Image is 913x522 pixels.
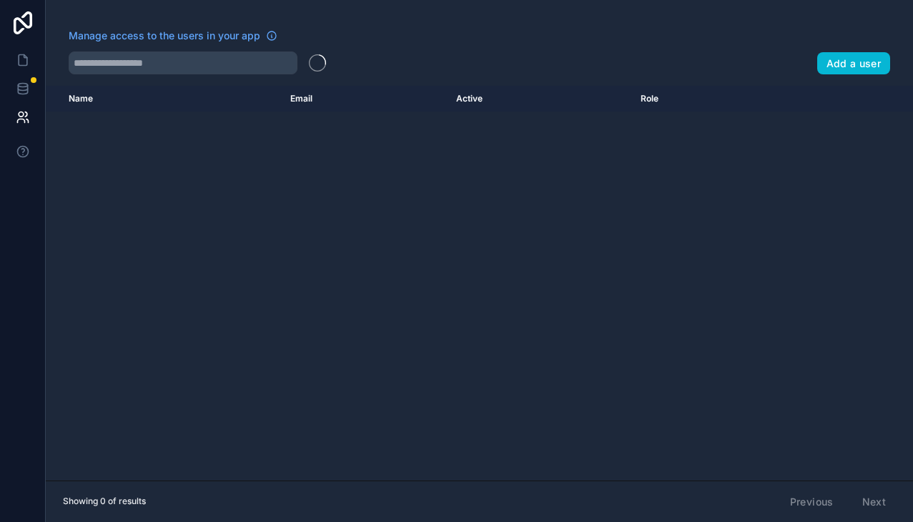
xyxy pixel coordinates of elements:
th: Name [46,86,282,112]
th: Email [282,86,448,112]
th: Active [448,86,632,112]
span: Manage access to the users in your app [69,29,260,43]
div: scrollable content [46,86,913,481]
span: Showing 0 of results [63,496,146,507]
th: Role [632,86,780,112]
a: Manage access to the users in your app [69,29,277,43]
button: Add a user [817,52,891,75]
